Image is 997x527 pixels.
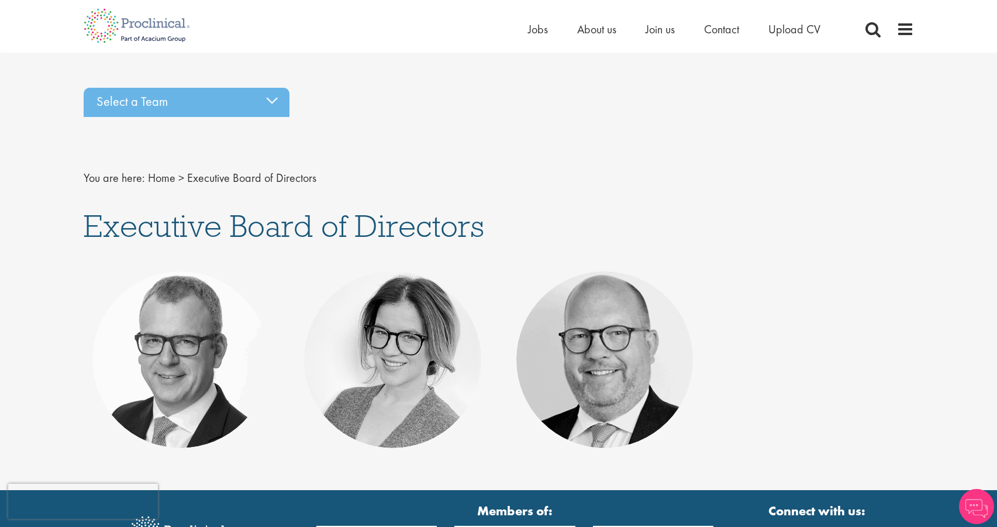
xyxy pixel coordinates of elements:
span: Executive Board of Directors [187,170,316,185]
a: About us [577,22,616,37]
a: Contact [704,22,739,37]
iframe: reCAPTCHA [8,484,158,519]
div: Select a Team [84,88,289,117]
a: Upload CV [768,22,820,37]
a: Jobs [528,22,548,37]
img: Chatbot [959,489,994,524]
span: Executive Board of Directors [84,206,484,246]
a: breadcrumb link [148,170,175,185]
span: You are here: [84,170,145,185]
strong: Members of: [316,502,714,520]
a: Join us [646,22,675,37]
strong: Connect with us: [768,502,868,520]
span: > [178,170,184,185]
